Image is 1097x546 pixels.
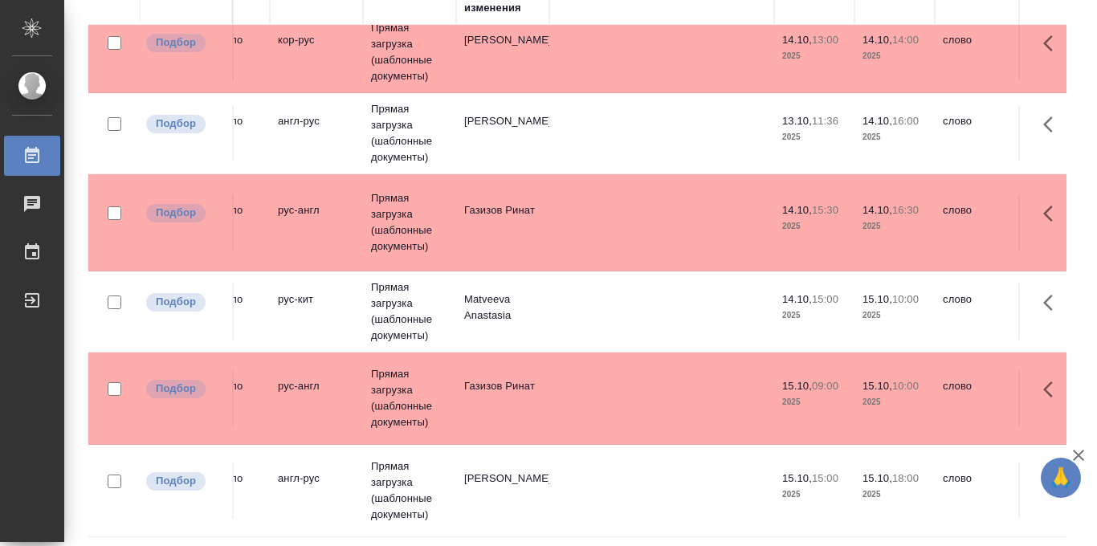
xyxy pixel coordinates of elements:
[145,113,224,135] div: Можно подбирать исполнителей
[156,294,196,310] p: Подбор
[456,24,549,80] td: [PERSON_NAME]
[270,194,363,251] td: рус-англ
[935,194,1028,251] td: слово
[812,115,838,127] p: 11:36
[145,471,224,492] div: Можно подбирать исполнителей
[935,370,1028,426] td: слово
[363,450,456,531] td: Прямая загрузка (шаблонные документы)
[863,48,927,64] p: 2025
[145,32,224,54] div: Можно подбирать исполнителей
[156,381,196,397] p: Подбор
[892,293,919,305] p: 10:00
[1034,194,1072,233] button: Здесь прячутся важные кнопки
[782,394,846,410] p: 2025
[156,205,196,221] p: Подбор
[863,472,892,484] p: 15.10,
[892,472,919,484] p: 18:00
[782,472,812,484] p: 15.10,
[782,48,846,64] p: 2025
[1047,461,1075,495] span: 🙏
[270,462,363,519] td: англ-рус
[1041,458,1081,498] button: 🙏
[863,129,927,145] p: 2025
[782,308,846,324] p: 2025
[456,194,549,251] td: Газизов Ринат
[935,105,1028,161] td: слово
[782,129,846,145] p: 2025
[782,204,812,216] p: 14.10,
[1034,370,1072,409] button: Здесь прячутся важные кнопки
[863,308,927,324] p: 2025
[145,378,224,400] div: Можно подбирать исполнителей
[863,204,892,216] p: 14.10,
[782,34,812,46] p: 14.10,
[812,204,838,216] p: 15:30
[782,293,812,305] p: 14.10,
[156,116,196,132] p: Подбор
[156,35,196,51] p: Подбор
[145,202,224,224] div: Можно подбирать исполнителей
[812,34,838,46] p: 13:00
[1034,105,1072,144] button: Здесь прячутся важные кнопки
[935,283,1028,340] td: слово
[270,24,363,80] td: кор-рус
[1034,24,1072,63] button: Здесь прячутся важные кнопки
[782,115,812,127] p: 13.10,
[935,462,1028,519] td: слово
[863,293,892,305] p: 15.10,
[1034,462,1072,501] button: Здесь прячутся важные кнопки
[863,487,927,503] p: 2025
[782,218,846,234] p: 2025
[363,358,456,438] td: Прямая загрузка (шаблонные документы)
[863,380,892,392] p: 15.10,
[363,182,456,263] td: Прямая загрузка (шаблонные документы)
[812,380,838,392] p: 09:00
[456,370,549,426] td: Газизов Ринат
[892,34,919,46] p: 14:00
[782,487,846,503] p: 2025
[892,380,919,392] p: 10:00
[812,293,838,305] p: 15:00
[782,380,812,392] p: 15.10,
[145,291,224,313] div: Можно подбирать исполнителей
[363,271,456,352] td: Прямая загрузка (шаблонные документы)
[863,115,892,127] p: 14.10,
[456,105,549,161] td: [PERSON_NAME]
[270,370,363,426] td: рус-англ
[863,394,927,410] p: 2025
[270,283,363,340] td: рус-кит
[863,218,927,234] p: 2025
[363,93,456,173] td: Прямая загрузка (шаблонные документы)
[270,105,363,161] td: англ-рус
[892,204,919,216] p: 16:30
[935,24,1028,80] td: слово
[892,115,919,127] p: 16:00
[863,34,892,46] p: 14.10,
[456,462,549,519] td: [PERSON_NAME]
[456,283,549,340] td: Matveeva Anastasia
[812,472,838,484] p: 15:00
[1034,283,1072,322] button: Здесь прячутся важные кнопки
[156,473,196,489] p: Подбор
[363,12,456,92] td: Прямая загрузка (шаблонные документы)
